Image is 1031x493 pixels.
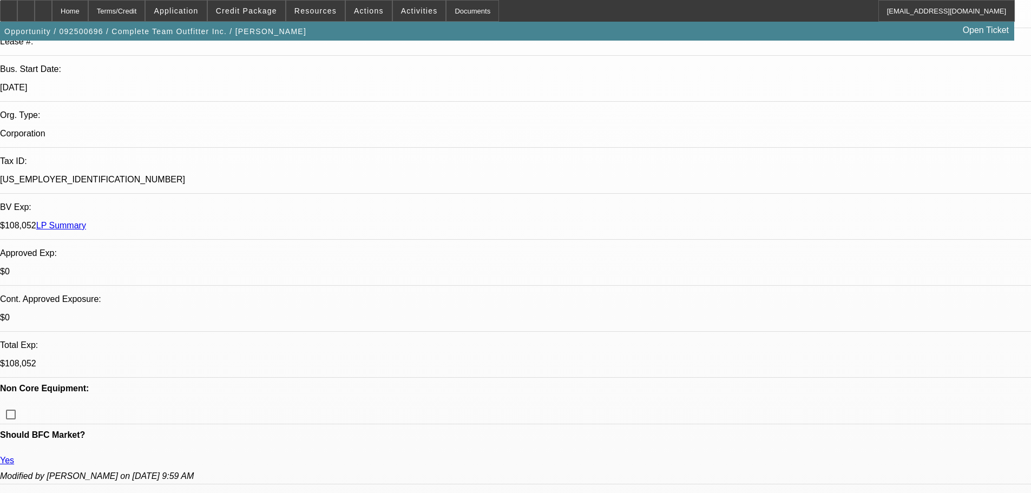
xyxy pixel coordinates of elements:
span: Resources [294,6,337,15]
button: Application [146,1,206,21]
button: Actions [346,1,392,21]
span: Opportunity / 092500696 / Complete Team Outfitter Inc. / [PERSON_NAME] [4,27,306,36]
a: Open Ticket [958,21,1013,40]
button: Credit Package [208,1,285,21]
span: Credit Package [216,6,277,15]
a: LP Summary [36,221,86,230]
span: Activities [401,6,438,15]
span: Application [154,6,198,15]
span: Actions [354,6,384,15]
button: Activities [393,1,446,21]
button: Resources [286,1,345,21]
